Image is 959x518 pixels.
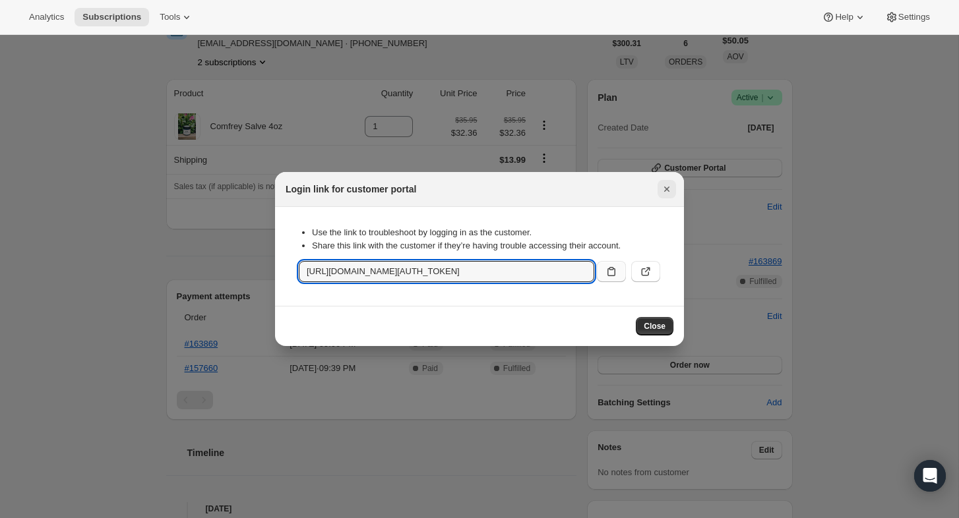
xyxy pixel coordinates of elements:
[286,183,416,196] h2: Login link for customer portal
[814,8,874,26] button: Help
[898,12,930,22] span: Settings
[877,8,938,26] button: Settings
[835,12,853,22] span: Help
[312,226,660,239] li: Use the link to troubleshoot by logging in as the customer.
[914,460,946,492] div: Open Intercom Messenger
[160,12,180,22] span: Tools
[29,12,64,22] span: Analytics
[152,8,201,26] button: Tools
[658,180,676,198] button: Close
[82,12,141,22] span: Subscriptions
[644,321,665,331] span: Close
[636,317,673,335] button: Close
[312,239,660,252] li: Share this link with the customer if they’re having trouble accessing their account.
[21,8,72,26] button: Analytics
[75,8,149,26] button: Subscriptions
